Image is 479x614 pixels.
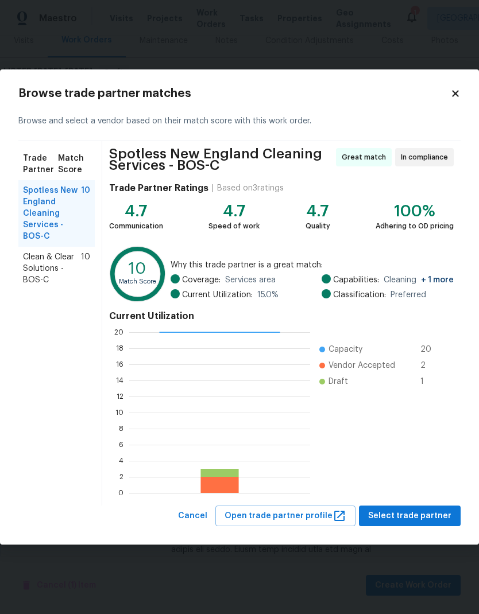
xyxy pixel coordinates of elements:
[225,509,346,523] span: Open trade partner profile
[420,376,439,387] span: 1
[182,274,221,286] span: Coverage:
[333,274,379,286] span: Capabilities:
[359,506,461,527] button: Select trade partner
[173,506,212,527] button: Cancel
[81,185,90,242] span: 10
[23,251,81,286] span: Clean & Clear Solutions - BOS-C
[119,473,123,480] text: 2
[58,153,90,176] span: Match Score
[420,344,439,355] span: 20
[208,205,260,217] div: 4.7
[116,344,123,351] text: 18
[376,220,454,232] div: Adhering to OD pricing
[306,220,330,232] div: Quality
[420,360,439,371] span: 2
[109,205,163,217] div: 4.7
[109,148,333,171] span: Spotless New England Cleaning Services - BOS-C
[18,88,450,99] h2: Browse trade partner matches
[376,205,454,217] div: 100%
[119,457,123,464] text: 4
[117,393,123,399] text: 12
[115,409,123,415] text: 10
[333,289,386,301] span: Classification:
[421,276,454,284] span: + 1 more
[23,185,81,242] span: Spotless New England Cleaning Services - BOS-C
[114,328,123,335] text: 20
[208,220,260,232] div: Speed of work
[116,360,123,367] text: 16
[109,220,163,232] div: Communication
[81,251,90,286] span: 10
[109,310,454,322] h4: Current Utilization
[342,151,391,163] span: Great match
[119,278,156,285] text: Match Score
[116,376,123,383] text: 14
[18,102,461,141] div: Browse and select a vendor based on their match score with this work order.
[306,205,330,217] div: 4.7
[119,441,123,448] text: 6
[401,151,453,163] span: In compliance
[119,425,123,432] text: 8
[215,506,356,527] button: Open trade partner profile
[329,376,348,387] span: Draft
[391,289,426,301] span: Preferred
[329,360,395,371] span: Vendor Accepted
[384,274,454,286] span: Cleaning
[208,182,217,194] div: |
[225,274,276,286] span: Services area
[182,289,253,301] span: Current Utilization:
[129,261,146,277] text: 10
[109,182,208,194] h4: Trade Partner Ratings
[118,489,123,496] text: 0
[257,289,279,301] span: 15.0 %
[23,153,58,176] span: Trade Partner
[217,182,284,194] div: Based on 3 ratings
[171,259,454,271] span: Why this trade partner is a great match:
[178,509,207,523] span: Cancel
[329,344,362,355] span: Capacity
[368,509,451,523] span: Select trade partner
